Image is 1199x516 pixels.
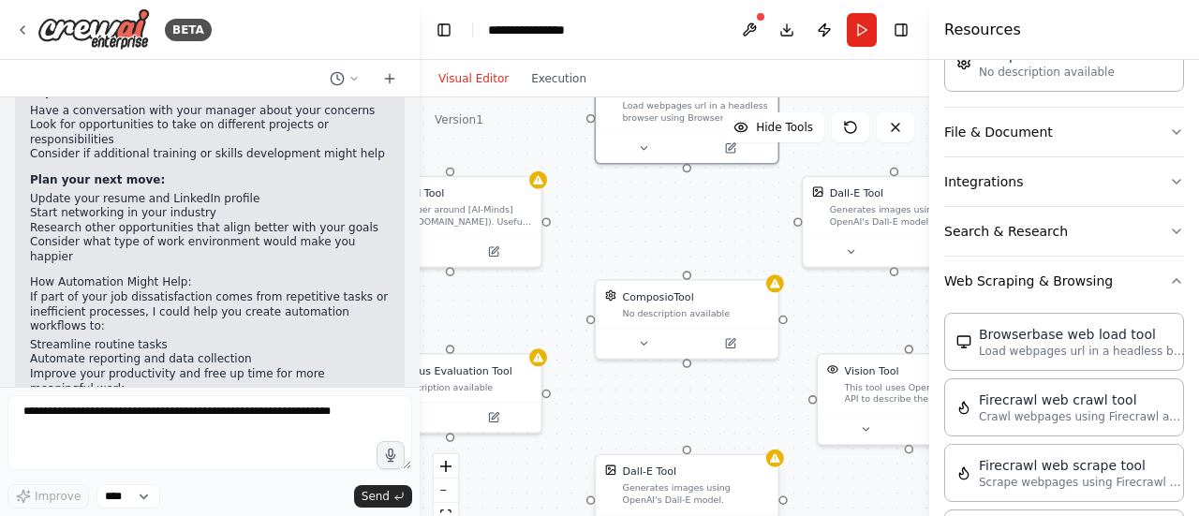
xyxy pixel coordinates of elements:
span: Improve [35,489,81,504]
button: Open in side panel [910,420,994,438]
button: Hide right sidebar [888,17,914,43]
span: Send [362,489,390,504]
nav: breadcrumb [488,21,582,39]
li: Have a conversation with your manager about your concerns [30,104,390,119]
div: VisionToolVision ToolThis tool uses OpenAI's Vision API to describe the contents of an image. [817,353,1001,446]
li: Update your resume and LinkedIn profile [30,192,390,207]
li: Research other opportunities that align better with your goals [30,221,390,236]
button: Visual Editor [427,67,520,90]
button: Execution [520,67,598,90]
p: Crawl webpages using Firecrawl and return the contents [979,409,1185,424]
div: Browserbase web load tool [979,325,1185,344]
li: Automate reporting and data collection [30,352,390,367]
button: Hide Tools [722,112,824,142]
div: Dall-E Tool [623,464,676,479]
div: Generates images using OpenAI's Dall-E model. [830,203,976,227]
div: Load webpages url in a headless browser using Browserbase and return the contents [623,100,769,124]
div: DallEToolDall-E ToolGenerates images using OpenAI's Dall-E model. [802,175,986,268]
div: Vision Tool [845,363,899,378]
img: VisionTool [827,363,839,376]
li: Streamline routine tasks [30,338,390,353]
div: No description available [623,307,769,319]
button: Open in side panel [688,334,772,352]
img: BrowserbaseLoadTool [956,334,971,349]
p: Load webpages url in a headless browser using Browserbase and return the contents [979,344,1185,359]
div: Generates images using OpenAI's Dall-E model. [623,481,769,505]
p: No description available [979,65,1115,80]
div: Automation & Integration [944,26,1184,107]
span: Hide Tools [756,120,813,135]
li: Look for opportunities to take on different projects or responsibilities [30,118,390,147]
img: DallETool [812,186,824,199]
strong: Plan your next move: [30,173,165,186]
img: Logo [37,8,150,51]
button: Improve [7,484,89,509]
div: Patronus Evaluation Tool [386,363,512,378]
button: Switch to previous chat [322,67,367,90]
div: ComposioTool [623,289,694,304]
div: BrowserbaseLoadToolLoad webpages url in a headless browser using Browserbase and return the contents [595,72,779,165]
img: ComposioTool [605,289,617,302]
img: ComposioTool [956,55,971,70]
li: Consider what type of work environment would make you happier [30,235,390,264]
button: Open in side panel [451,408,535,426]
div: Dall-E Tool [830,186,883,201]
button: Hide left sidebar [431,17,457,43]
div: A wrapper around [AI-Minds]([URL][DOMAIN_NAME]). Useful for when you need answers to questions fr... [386,203,532,227]
p: If part of your job dissatisfaction comes from repetitive tasks or inefficient processes, I could... [30,290,390,334]
div: BETA [165,19,212,41]
p: Scrape webpages using Firecrawl and return the contents [979,475,1185,490]
button: zoom in [434,454,458,479]
div: PatronusEvalToolPatronus Evaluation ToolNo description available [358,353,542,434]
button: Search & Research [944,207,1184,256]
li: Consider if additional training or skills development might help [30,147,390,162]
div: This tool uses OpenAI's Vision API to describe the contents of an image. [845,381,991,405]
strong: Explore internal solutions first: [30,85,228,98]
img: FirecrawlCrawlWebsiteTool [956,400,971,415]
button: Start a new chat [375,67,405,90]
button: Web Scraping & Browsing [944,257,1184,305]
h4: Resources [944,19,1021,41]
h2: How Automation Might Help: [30,275,390,290]
button: Integrations [944,157,1184,206]
img: FirecrawlScrapeWebsiteTool [956,465,971,480]
button: zoom out [434,479,458,503]
div: ComposioToolComposioToolNo description available [595,279,779,360]
button: Open in side panel [688,140,772,157]
li: Improve your productivity and free up time for more meaningful work [30,367,390,396]
button: Send [354,485,412,508]
div: AIMind Tool [386,186,444,201]
button: File & Document [944,108,1184,156]
div: Firecrawl web crawl tool [979,391,1185,409]
li: Start networking in your industry [30,206,390,221]
button: Open in side panel [451,243,535,260]
div: AIMindToolAIMind ToolA wrapper around [AI-Minds]([URL][DOMAIN_NAME]). Useful for when you need an... [358,175,542,268]
div: Firecrawl web scrape tool [979,456,1185,475]
div: No description available [386,381,532,393]
button: Click to speak your automation idea [377,441,405,469]
div: Version 1 [435,112,483,127]
button: Open in side panel [896,243,979,260]
img: DallETool [605,464,617,477]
